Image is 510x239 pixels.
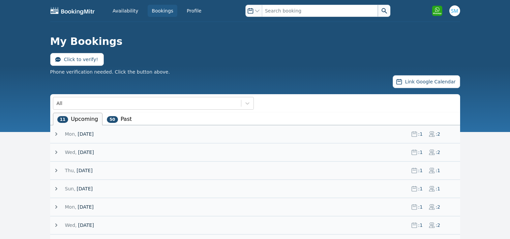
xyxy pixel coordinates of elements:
[148,5,177,17] a: Bookings
[393,75,460,88] button: Link Google Calendar
[102,113,136,125] li: Past
[53,113,102,125] li: Upcoming
[432,5,443,16] img: Click to open WhatsApp
[107,116,118,123] span: 50
[65,167,76,174] span: Thu,
[435,167,441,174] span: : 1
[418,131,423,137] span: : 1
[65,149,77,156] span: Wed,
[78,149,94,156] span: [DATE]
[65,185,76,192] span: Sun,
[53,222,460,229] button: Wed,[DATE]:1:2
[262,5,378,17] input: Search booking
[50,69,170,75] span: Phone verification needed. Click the button above.
[435,222,441,229] span: : 2
[183,5,206,17] a: Profile
[53,149,460,156] button: Wed,[DATE]:1:2
[50,35,455,48] h1: My Bookings
[53,131,460,137] button: Mon,[DATE]:1:2
[65,204,77,210] span: Mon,
[435,149,441,156] span: : 2
[77,185,93,192] span: [DATE]
[50,53,104,66] button: Click to verify!
[65,131,77,137] span: Mon,
[77,167,92,174] span: [DATE]
[435,204,441,210] span: : 2
[418,149,423,156] span: : 1
[109,5,142,17] a: Availability
[418,222,423,229] span: : 1
[57,116,68,123] span: 11
[435,185,441,192] span: : 1
[65,222,77,229] span: Wed,
[78,204,93,210] span: [DATE]
[53,185,460,192] button: Sun,[DATE]:1:1
[50,7,95,15] img: BookingMitr
[78,222,94,229] span: [DATE]
[53,204,460,210] button: Mon,[DATE]:1:2
[418,167,423,174] span: : 1
[418,204,423,210] span: : 1
[57,100,62,107] div: All
[53,167,460,174] button: Thu,[DATE]:1:1
[435,131,441,137] span: : 2
[78,131,93,137] span: [DATE]
[418,185,423,192] span: : 1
